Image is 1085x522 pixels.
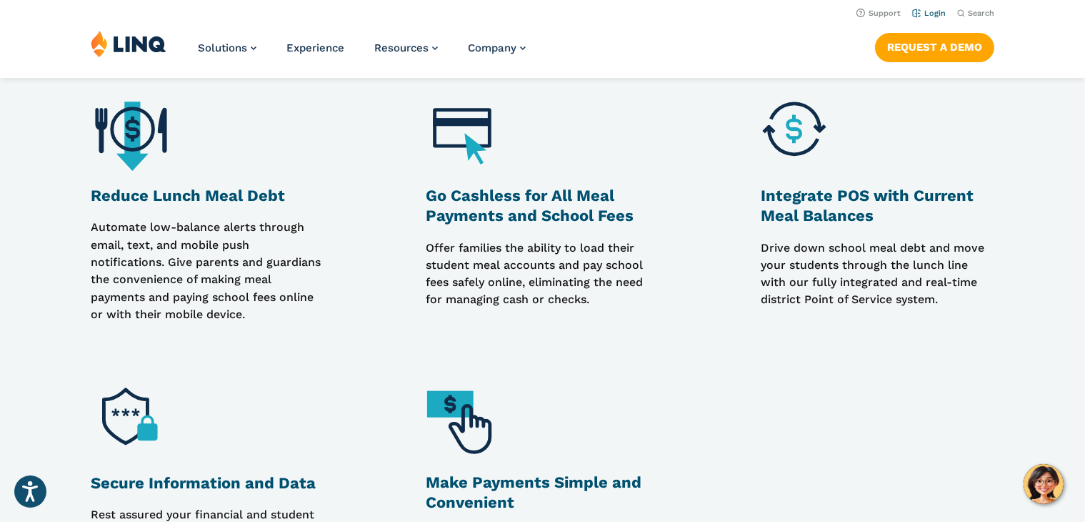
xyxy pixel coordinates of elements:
h3: Make Payments Simple and Convenient [426,473,659,513]
a: Support [856,9,901,18]
a: Experience [286,41,344,54]
h3: Integrate POS with Current Meal Balances [761,186,994,226]
span: Search [968,9,994,18]
span: Company [468,41,516,54]
a: Company [468,41,526,54]
img: LINQ | K‑12 Software [91,30,166,57]
p: Drive down school meal debt and move your students through the lunch line with our fully integrat... [761,240,994,324]
a: Resources [374,41,438,54]
span: Resources [374,41,429,54]
button: Hello, have a question? Let’s chat. [1024,464,1064,504]
span: Solutions [198,41,247,54]
h3: Secure Information and Data [91,473,324,493]
nav: Button Navigation [875,30,994,61]
nav: Primary Navigation [198,30,526,77]
a: Request a Demo [875,33,994,61]
h3: Go Cashless for All Meal Payments and School Fees [426,186,659,226]
button: Open Search Bar [957,8,994,19]
a: Solutions [198,41,256,54]
h3: Reduce Lunch Meal Debt [91,186,324,206]
p: Automate low-balance alerts through email, text, and mobile push notifications. Give parents and ... [91,219,324,323]
p: Offer families the ability to load their student meal accounts and pay school fees safely online,... [426,240,659,324]
a: Login [912,9,946,18]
